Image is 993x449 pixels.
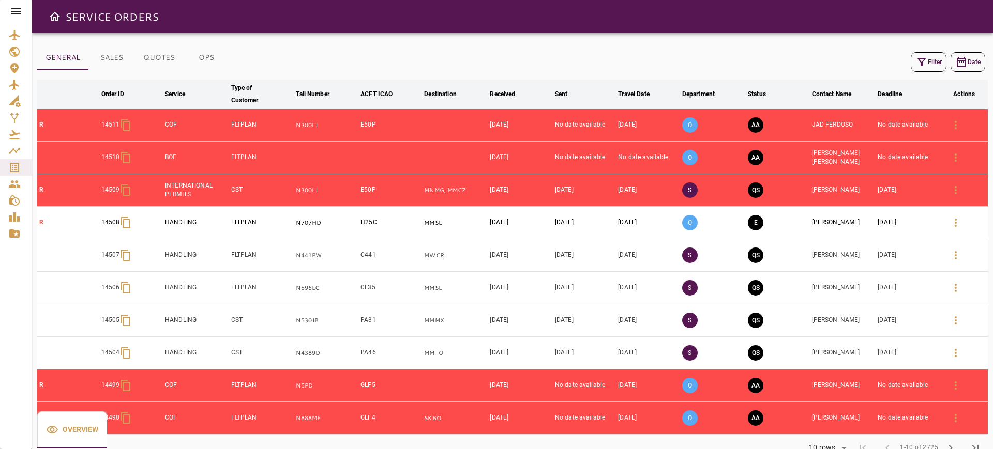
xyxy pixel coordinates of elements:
td: [DATE] [553,337,616,369]
td: [DATE] [616,369,680,402]
td: [PERSON_NAME] [810,304,876,337]
button: QUOTE SENT [748,313,763,328]
span: Contact Name [812,88,865,100]
td: No date available [876,402,940,435]
td: HANDLING [163,239,229,272]
div: Tail Number [296,88,329,100]
td: FLTPLAN [229,369,294,402]
td: CST [229,337,294,369]
td: No date available [616,142,680,174]
p: MWCR [424,251,486,260]
td: No date available [553,109,616,142]
td: PA31 [358,304,422,337]
button: QUOTE SENT [748,345,763,361]
td: No date available [553,369,616,402]
td: No date available [876,109,940,142]
td: C441 [358,239,422,272]
td: [PERSON_NAME] [810,239,876,272]
td: [DATE] [876,272,940,304]
td: CST [229,304,294,337]
td: HANDLING [163,207,229,239]
div: ACFT ICAO [360,88,393,100]
td: E50P [358,109,422,142]
span: Order ID [101,88,138,100]
td: [PERSON_NAME] [810,402,876,435]
td: CL35 [358,272,422,304]
button: QUOTE SENT [748,247,763,263]
td: [DATE] [553,239,616,272]
p: 14506 [101,283,120,292]
p: MNMG, MMCZ [424,186,486,195]
td: [DATE] [488,337,552,369]
td: [DATE] [616,272,680,304]
button: Overview [37,411,107,448]
td: [PERSON_NAME] [810,174,876,207]
td: [DATE] [616,239,680,272]
button: SALES [88,45,135,70]
p: O [682,378,698,393]
p: S [682,345,698,361]
button: AWAITING ASSIGNMENT [748,410,763,426]
button: AWAITING ASSIGNMENT [748,117,763,133]
td: [DATE] [488,109,552,142]
button: QUOTE SENT [748,280,763,296]
button: Open drawer [44,6,65,27]
p: 14504 [101,348,120,357]
p: N888MF [296,414,356,423]
td: FLTPLAN [229,402,294,435]
div: Status [748,88,766,100]
p: 14499 [101,381,120,390]
button: Details [943,340,968,365]
p: R [39,185,97,194]
td: BOE [163,142,229,174]
td: [DATE] [488,304,552,337]
td: FLTPLAN [229,109,294,142]
p: N5PD [296,381,356,390]
p: O [682,215,698,230]
button: QUOTE SENT [748,182,763,198]
span: Sent [555,88,581,100]
button: Details [943,373,968,398]
div: Received [490,88,515,100]
span: Type of Customer [231,82,292,106]
p: MMSL [424,284,486,292]
button: Details [943,178,968,203]
td: [DATE] [488,239,552,272]
td: [DATE] [488,207,552,239]
span: Deadline [878,88,915,100]
button: Details [943,275,968,300]
button: QUOTES [135,45,183,70]
td: E50P [358,174,422,207]
td: FLTPLAN [229,207,294,239]
td: No date available [553,142,616,174]
td: [PERSON_NAME] [810,369,876,402]
p: O [682,117,698,133]
p: N300LJ [296,121,356,130]
td: HANDLING [163,304,229,337]
button: Details [943,243,968,268]
button: Details [943,406,968,430]
span: Service [165,88,199,100]
td: [DATE] [553,207,616,239]
p: N596LC [296,284,356,292]
td: [DATE] [488,272,552,304]
p: N441PW [296,251,356,260]
span: Travel Date [618,88,663,100]
td: FLTPLAN [229,272,294,304]
p: MMMX [424,316,486,325]
div: Travel Date [618,88,649,100]
td: CST [229,174,294,207]
p: O [682,150,698,165]
p: R [39,120,97,129]
td: [DATE] [553,304,616,337]
td: FLTPLAN [229,239,294,272]
td: [DATE] [488,402,552,435]
td: HANDLING [163,337,229,369]
td: COF [163,109,229,142]
p: 14498 [101,413,120,422]
td: H25C [358,207,422,239]
td: No date available [553,402,616,435]
td: INTERNATIONAL PERMITS [163,174,229,207]
td: [DATE] [553,174,616,207]
button: Details [943,308,968,333]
